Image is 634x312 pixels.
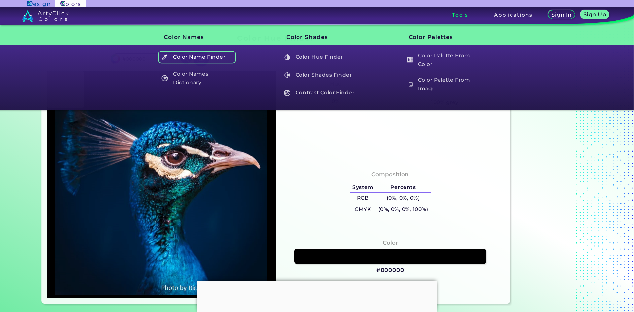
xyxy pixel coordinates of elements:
img: icon_col_pal_col_white.svg [406,57,413,63]
h4: Composition [371,170,409,179]
a: Color Name Finder [158,51,236,63]
h3: Color Shades [275,29,359,46]
h5: (0%, 0%, 0%) [376,193,431,204]
a: Color Shades Finder [280,69,359,81]
img: icon_color_contrast_white.svg [284,90,290,96]
a: Color Hue Finder [280,51,359,63]
img: icon_color_hue_white.svg [284,54,290,60]
a: Color Palette From Image [403,75,481,94]
h3: Applications [494,12,533,17]
h5: Contrast Color Finder [281,87,359,99]
a: Sign Up [581,11,608,19]
img: icon_color_names_dictionary_white.svg [162,75,168,81]
a: Contrast Color Finder [280,87,359,99]
h5: System [350,182,376,193]
a: Color Names Dictionary [158,69,236,87]
h4: Color [383,238,398,248]
img: img_pavlin.jpg [50,74,272,295]
h5: Sign Up [584,12,605,17]
h5: Sign In [552,12,571,17]
h5: Color Hue Finder [281,51,359,63]
h3: Tools [452,12,468,17]
h3: Color Palettes [398,29,482,46]
img: ArtyClick Design logo [27,1,50,7]
img: icon_color_name_finder_white.svg [162,54,168,60]
h5: (0%, 0%, 0%, 100%) [376,204,431,215]
a: Color Palette From Color [403,51,481,70]
h5: Percents [376,182,431,193]
h3: Color Names [153,29,237,46]
h5: RGB [350,193,376,204]
h5: CMYK [350,204,376,215]
iframe: Advertisement [197,281,437,310]
img: icon_color_shades_white.svg [284,72,290,78]
h5: Color Shades Finder [281,69,359,81]
a: Sign In [549,11,574,19]
h3: #000000 [376,266,404,274]
img: logo_artyclick_colors_white.svg [22,10,69,22]
img: icon_palette_from_image_white.svg [406,81,413,87]
iframe: Advertisement [512,32,595,306]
